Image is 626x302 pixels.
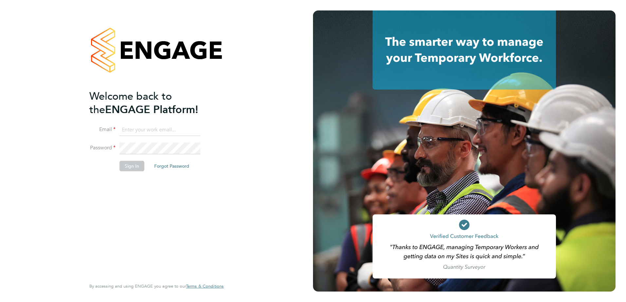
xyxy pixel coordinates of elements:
[186,284,224,289] a: Terms & Conditions
[89,90,172,116] span: Welcome back to the
[89,283,224,289] span: By accessing and using ENGAGE you agree to our
[149,161,194,171] button: Forgot Password
[120,124,200,136] input: Enter your work email...
[89,144,116,151] label: Password
[120,161,144,171] button: Sign In
[89,126,116,133] label: Email
[89,90,217,116] h2: ENGAGE Platform!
